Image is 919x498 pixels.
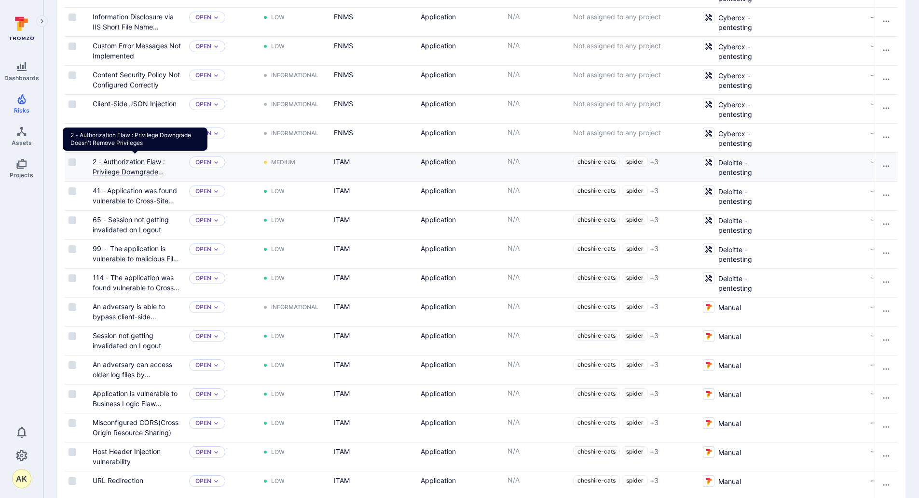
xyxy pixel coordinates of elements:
[875,124,898,152] div: Cell for
[718,12,768,32] span: Cybercx - pentesting
[421,12,500,22] div: Application
[185,95,258,123] div: Cell for Status
[417,95,504,123] div: Cell for Asset Type
[573,446,620,456] a: cheshire-cats
[93,100,177,108] a: Client-Side JSON Injection
[213,130,219,136] button: Expand dropdown
[213,14,219,20] button: Expand dropdown
[10,171,33,179] span: Projects
[875,37,898,65] div: Cell for
[330,8,417,36] div: Cell for Asset
[626,274,644,281] span: spider
[213,159,219,165] button: Expand dropdown
[258,66,330,94] div: Cell for Severity
[878,14,894,29] button: Row actions menu
[508,12,565,21] p: N/A
[69,100,76,108] span: Select row
[878,419,894,435] button: Row actions menu
[421,70,500,80] div: Application
[12,139,32,146] span: Assets
[878,390,894,406] button: Row actions menu
[195,71,211,79] p: Open
[330,182,417,210] div: Cell for Asset
[878,216,894,232] button: Row actions menu
[718,128,768,148] span: Cybercx - pentesting
[878,100,894,116] button: Row actions menu
[650,476,658,485] span: + 3
[69,43,76,50] span: Select row
[195,187,211,195] p: Open
[577,245,616,252] span: cheshire-cats
[814,124,867,152] div: Cell for Exploit available
[504,8,569,36] div: Cell for Asset context
[213,333,219,339] button: Expand dropdown
[577,477,616,484] span: cheshire-cats
[622,388,648,398] a: spider
[93,302,165,341] a: An adversary is able to bypass client-side restriction and elevate privileges
[508,128,565,137] p: N/A
[258,153,330,181] div: Cell for Severity
[504,66,569,94] div: Cell for Asset context
[626,303,644,310] span: spider
[93,418,178,437] a: Misconfigured CORS(Cross Origin Resource Sharing)
[334,302,350,311] a: ITAM
[573,128,661,137] span: Not assigned to any project
[213,362,219,368] button: Expand dropdown
[573,185,620,196] a: cheshire-cats
[622,243,648,254] a: spider
[65,66,89,94] div: Cell for selection
[195,43,211,50] p: Open
[573,214,620,225] a: cheshire-cats
[195,303,211,311] button: Open
[89,124,185,152] div: Cell for Vulnerability
[421,128,500,138] div: Application
[12,469,31,488] div: Arun Kundu
[258,124,330,152] div: Cell for Severity
[569,66,699,94] div: Cell for Projects
[195,14,211,21] p: Open
[334,331,350,340] a: ITAM
[577,361,616,368] span: cheshire-cats
[93,331,161,350] a: Session not getting invalidated on Logout
[65,95,89,123] div: Cell for selection
[89,37,185,65] div: Cell for Vulnerability
[271,43,285,50] div: Low
[69,14,76,21] span: Select row
[622,301,648,312] a: spider
[334,360,350,369] a: ITAM
[878,361,894,377] button: Row actions menu
[195,274,211,282] button: Open
[504,95,569,123] div: Cell for Asset context
[195,390,211,398] p: Open
[213,449,219,455] button: Expand dropdown
[258,95,330,123] div: Cell for Severity
[771,95,814,123] div: Cell for Fix available
[185,8,258,36] div: Cell for Status
[577,158,616,165] span: cheshire-cats
[626,187,644,194] span: spider
[93,389,178,428] a: Application is vulnerable to Business Logic Flaw (Hardware/Hardware Assets /All Assets)
[65,182,89,210] div: Cell for selection
[213,217,219,223] button: Expand dropdown
[258,37,330,65] div: Cell for Severity
[569,95,699,123] div: Cell for Projects
[650,157,658,167] span: + 3
[573,243,620,254] a: cheshire-cats
[195,158,211,166] button: Open
[814,153,867,181] div: Cell for Exploit available
[93,447,161,466] a: Host Header Injection vulnerability​
[626,419,644,426] span: spider
[185,124,258,152] div: Cell for Status
[93,273,181,332] a: 114 - The application was found vulnerable to Cross-Site Request Forgery (CSRF)- [Administration ...
[213,43,219,49] button: Expand dropdown
[878,187,894,203] button: Row actions menu
[39,17,45,26] i: Expand navigation menu
[771,8,814,36] div: Cell for Fix available
[330,95,417,123] div: Cell for Asset
[650,389,658,398] span: + 3
[195,361,211,369] button: Open
[573,417,620,427] a: cheshire-cats
[330,153,417,181] div: Cell for Asset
